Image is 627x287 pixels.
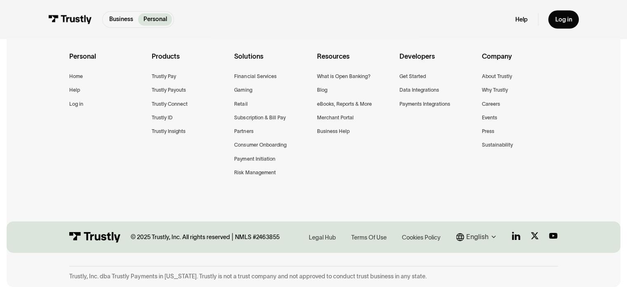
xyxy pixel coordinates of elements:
div: | [232,232,233,242]
div: © 2025 Trustly, Inc. All rights reserved [131,233,230,241]
a: Risk Management [234,168,275,177]
div: Personal [69,51,145,72]
div: Company [482,51,558,72]
div: Resources [317,51,393,72]
a: Events [482,113,497,122]
div: Terms Of Use [351,233,387,242]
a: Business Help [317,127,350,135]
a: Sustainability [482,140,513,149]
a: Cookies Policy [399,232,443,242]
a: Business [104,13,139,26]
a: About Trustly [482,72,512,81]
div: English [456,232,499,242]
div: English [466,232,488,242]
img: Trustly Logo [48,15,92,24]
a: Careers [482,100,500,108]
a: eBooks, Reports & More [317,100,372,108]
a: Trustly Payouts [152,85,186,94]
a: Gaming [234,85,252,94]
a: Data Integrations [399,85,439,94]
a: Consumer Onboarding [234,140,286,149]
a: Partners [234,127,253,135]
div: Cookies Policy [402,233,441,242]
a: Help [69,85,80,94]
a: Press [482,127,494,135]
p: Business [109,15,133,24]
a: Terms Of Use [349,232,389,242]
a: Help [515,16,528,24]
a: Subscription & Bill Pay [234,113,285,122]
a: Blog [317,85,327,94]
a: Get Started [399,72,426,81]
a: What is Open Banking? [317,72,371,81]
a: Retail [234,100,247,108]
a: Payments Integrations [399,100,450,108]
div: Legal Hub [309,233,336,242]
div: Products [152,51,228,72]
div: Trustly, Inc. dba Trustly Payments in [US_STATE]. Trustly is not a trust company and not approved... [69,273,557,280]
a: Log in [548,10,579,28]
a: Merchant Portal [317,113,354,122]
p: Personal [143,15,167,24]
img: Trustly Logo [69,232,120,243]
a: Trustly Connect [152,100,188,108]
a: Trustly ID [152,113,173,122]
a: Home [69,72,83,81]
a: Payment Initiation [234,154,275,163]
a: Trustly Insights [152,127,186,135]
div: Solutions [234,51,310,72]
a: Why Trustly [482,85,508,94]
div: Developers [399,51,475,72]
a: Trustly Pay [152,72,176,81]
a: Legal Hub [306,232,338,242]
a: Financial Services [234,72,276,81]
div: Log in [555,16,572,24]
div: NMLS #2463855 [235,233,279,241]
a: Personal [138,13,172,26]
a: Log in [69,100,83,108]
